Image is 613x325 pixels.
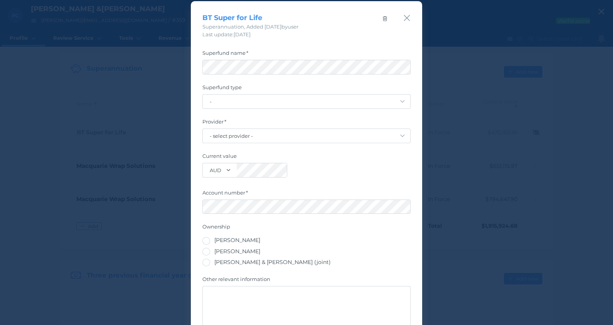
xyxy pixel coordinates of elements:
span: BT Super for Life [202,14,262,22]
label: Superfund type [202,84,411,94]
span: Superannuation , Added [DATE] by user [202,24,298,30]
label: Current value [202,153,411,163]
span: Last update: [DATE] [202,31,251,37]
span: [PERSON_NAME] [214,248,260,255]
label: Account number [202,190,411,200]
span: [PERSON_NAME] & [PERSON_NAME] (joint) [214,259,331,266]
button: Close [403,13,411,23]
label: Superfund name [202,50,411,60]
span: [PERSON_NAME] [214,237,260,244]
label: Provider [202,118,411,129]
label: Other relevant information [202,276,411,286]
label: Ownership [202,223,411,234]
